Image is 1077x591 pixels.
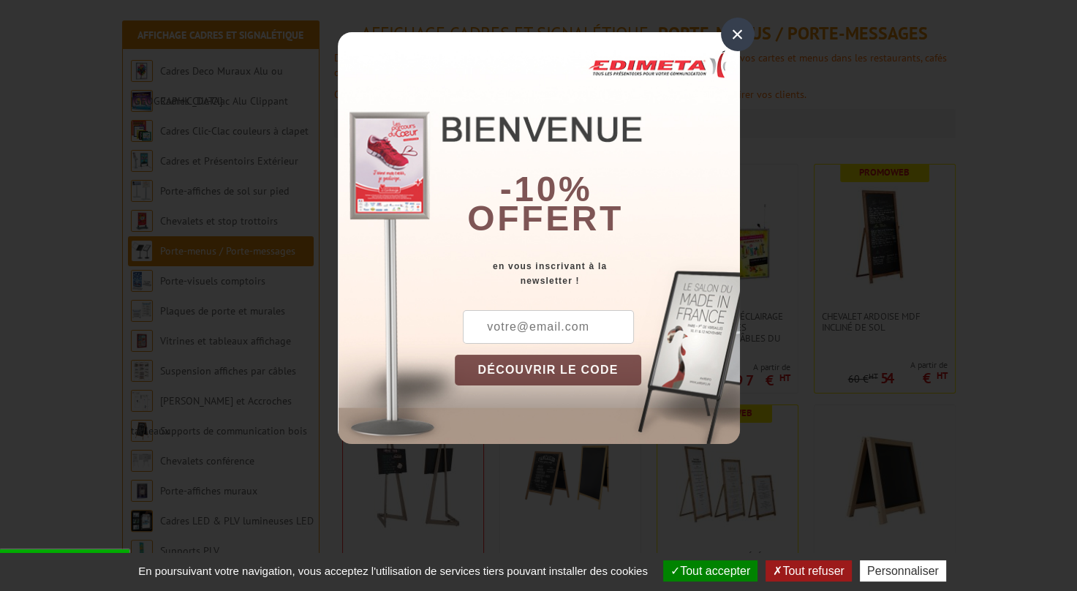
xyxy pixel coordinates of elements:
[500,170,592,208] b: -10%
[721,18,755,51] div: ×
[467,199,624,238] font: offert
[860,560,946,581] button: Personnaliser (fenêtre modale)
[131,565,655,577] span: En poursuivant votre navigation, vous acceptez l'utilisation de services tiers pouvant installer ...
[455,355,642,385] button: DÉCOUVRIR LE CODE
[766,560,851,581] button: Tout refuser
[463,310,634,344] input: votre@email.com
[663,560,757,581] button: Tout accepter
[455,259,740,288] div: en vous inscrivant à la newsletter !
